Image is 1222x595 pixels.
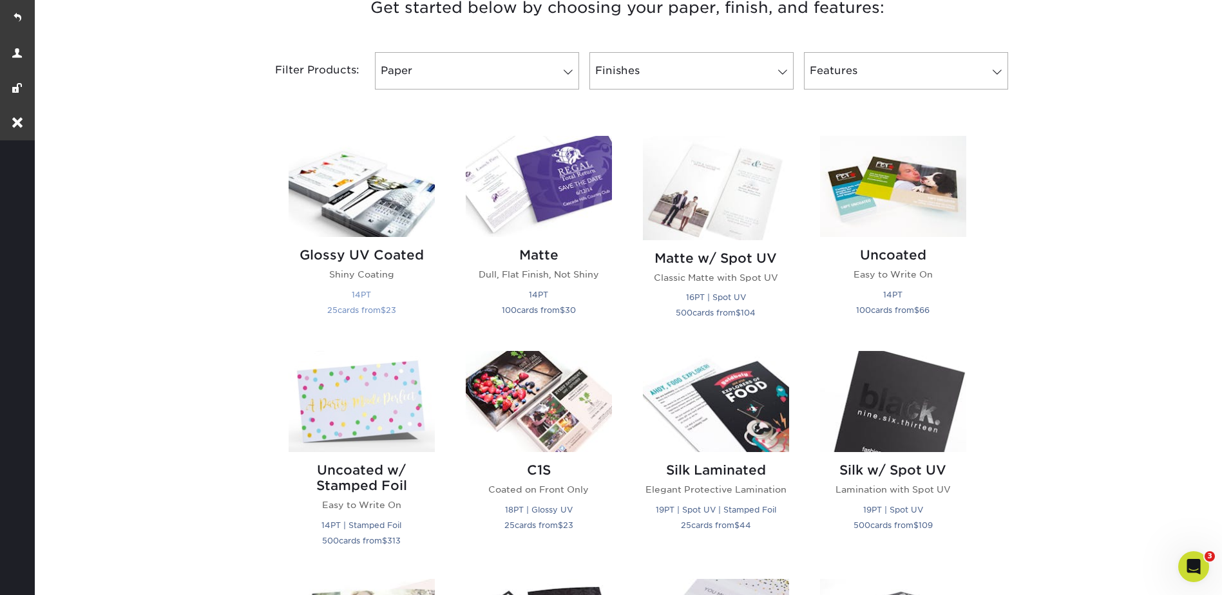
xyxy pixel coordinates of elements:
span: $ [381,305,386,315]
img: Matte Postcards [466,136,612,237]
small: cards from [676,308,756,317]
span: 3 [1205,551,1215,562]
span: 100 [502,305,517,315]
small: cards from [502,305,576,315]
span: 500 [854,520,870,530]
a: Uncoated Postcards Uncoated Easy to Write On 14PT 100cards from$66 [820,136,966,335]
small: cards from [504,520,573,530]
small: 16PT | Spot UV [686,292,746,302]
h2: Matte w/ Spot UV [643,250,789,266]
img: Uncoated Postcards [820,136,966,237]
small: 14PT [883,290,902,299]
span: $ [558,520,563,530]
img: C1S Postcards [466,351,612,452]
iframe: Intercom live chat [1178,551,1209,582]
small: 19PT | Spot UV [863,505,923,515]
p: Elegant Protective Lamination [643,483,789,496]
h2: Glossy UV Coated [289,247,435,263]
small: 18PT | Glossy UV [505,505,573,515]
span: 30 [565,305,576,315]
span: 109 [919,520,933,530]
small: 14PT | Stamped Foil [321,520,401,530]
small: cards from [327,305,396,315]
a: Uncoated w/ Stamped Foil Postcards Uncoated w/ Stamped Foil Easy to Write On 14PT | Stamped Foil ... [289,351,435,563]
span: $ [734,520,740,530]
small: cards from [856,305,930,315]
span: 500 [322,536,339,545]
span: 23 [563,520,573,530]
a: Silk Laminated Postcards Silk Laminated Elegant Protective Lamination 19PT | Spot UV | Stamped Fo... [643,351,789,563]
p: Easy to Write On [289,498,435,511]
img: Silk w/ Spot UV Postcards [820,351,966,452]
a: Paper [375,52,579,90]
span: 500 [676,308,692,317]
span: $ [736,308,741,317]
span: 25 [327,305,338,315]
img: Matte w/ Spot UV Postcards [643,136,789,240]
a: Features [804,52,1008,90]
h2: C1S [466,462,612,478]
small: 14PT [529,290,548,299]
img: Uncoated w/ Stamped Foil Postcards [289,351,435,452]
p: Dull, Flat Finish, Not Shiny [466,268,612,281]
span: $ [560,305,565,315]
p: Classic Matte with Spot UV [643,271,789,284]
h2: Matte [466,247,612,263]
h2: Silk Laminated [643,462,789,478]
span: 104 [741,308,756,317]
span: 100 [856,305,871,315]
small: cards from [322,536,401,545]
h2: Silk w/ Spot UV [820,462,966,478]
span: 23 [386,305,396,315]
img: Glossy UV Coated Postcards [289,136,435,237]
img: Silk Laminated Postcards [643,351,789,452]
h2: Uncoated w/ Stamped Foil [289,462,435,493]
a: Silk w/ Spot UV Postcards Silk w/ Spot UV Lamination with Spot UV 19PT | Spot UV 500cards from$109 [820,351,966,563]
p: Shiny Coating [289,268,435,281]
div: Filter Products: [241,52,370,90]
small: 19PT | Spot UV | Stamped Foil [656,505,776,515]
span: $ [914,305,919,315]
span: 25 [681,520,691,530]
p: Easy to Write On [820,268,966,281]
small: 14PT [352,290,371,299]
p: Lamination with Spot UV [820,483,966,496]
span: $ [913,520,919,530]
span: 313 [387,536,401,545]
small: cards from [854,520,933,530]
a: Glossy UV Coated Postcards Glossy UV Coated Shiny Coating 14PT 25cards from$23 [289,136,435,335]
span: 44 [740,520,751,530]
span: 66 [919,305,930,315]
a: Finishes [589,52,794,90]
a: Matte w/ Spot UV Postcards Matte w/ Spot UV Classic Matte with Spot UV 16PT | Spot UV 500cards fr... [643,136,789,335]
small: cards from [681,520,751,530]
h2: Uncoated [820,247,966,263]
p: Coated on Front Only [466,483,612,496]
a: Matte Postcards Matte Dull, Flat Finish, Not Shiny 14PT 100cards from$30 [466,136,612,335]
a: C1S Postcards C1S Coated on Front Only 18PT | Glossy UV 25cards from$23 [466,351,612,563]
span: 25 [504,520,515,530]
span: $ [382,536,387,545]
